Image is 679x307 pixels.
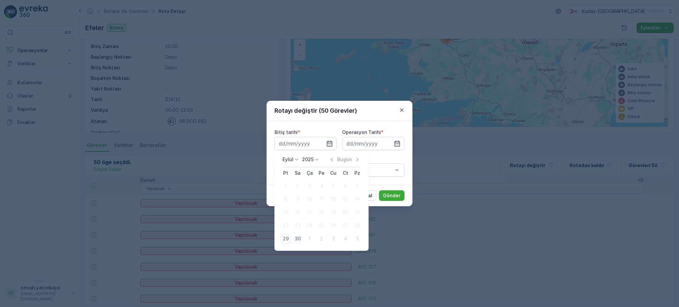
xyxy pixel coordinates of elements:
[304,194,315,204] div: 10
[340,220,351,231] div: 27
[280,233,291,244] div: 29
[352,233,363,244] div: 5
[316,207,327,217] div: 18
[280,167,292,179] th: Pazartesi
[339,167,351,179] th: Cumartesi
[340,180,351,191] div: 6
[316,167,328,179] th: Perşembe
[275,137,337,150] input: dd/mm/yyyy
[328,167,339,179] th: Cuma
[352,207,363,217] div: 21
[316,180,327,191] div: 4
[340,194,351,204] div: 13
[342,129,381,135] label: Operasyon Tarihi
[282,156,293,163] p: Eylül
[275,129,298,135] label: Bitiş tarihi
[352,194,363,204] div: 14
[302,156,314,163] p: 2025
[347,166,393,174] p: Seç
[328,194,339,204] div: 12
[280,207,291,217] div: 15
[352,180,363,191] div: 7
[292,194,303,204] div: 9
[337,156,352,163] p: Bugün
[316,194,327,204] div: 11
[292,180,303,191] div: 2
[328,220,339,231] div: 26
[292,220,303,231] div: 23
[316,233,327,244] div: 2
[304,220,315,231] div: 24
[280,220,291,231] div: 22
[275,106,357,115] p: Rotayı değiştir (50 Görevler)
[340,207,351,217] div: 20
[292,233,303,244] div: 30
[304,233,315,244] div: 1
[304,167,316,179] th: Çarşamba
[292,167,304,179] th: Salı
[316,220,327,231] div: 25
[304,207,315,217] div: 17
[304,180,315,191] div: 3
[328,233,339,244] div: 3
[280,194,291,204] div: 8
[340,233,351,244] div: 4
[292,207,303,217] div: 16
[383,192,401,199] p: Gönder
[352,220,363,231] div: 28
[379,190,404,201] button: Gönder
[342,137,404,150] input: dd/mm/yyyy
[328,207,339,217] div: 19
[328,180,339,191] div: 5
[351,167,363,179] th: Pazar
[280,180,291,191] div: 1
